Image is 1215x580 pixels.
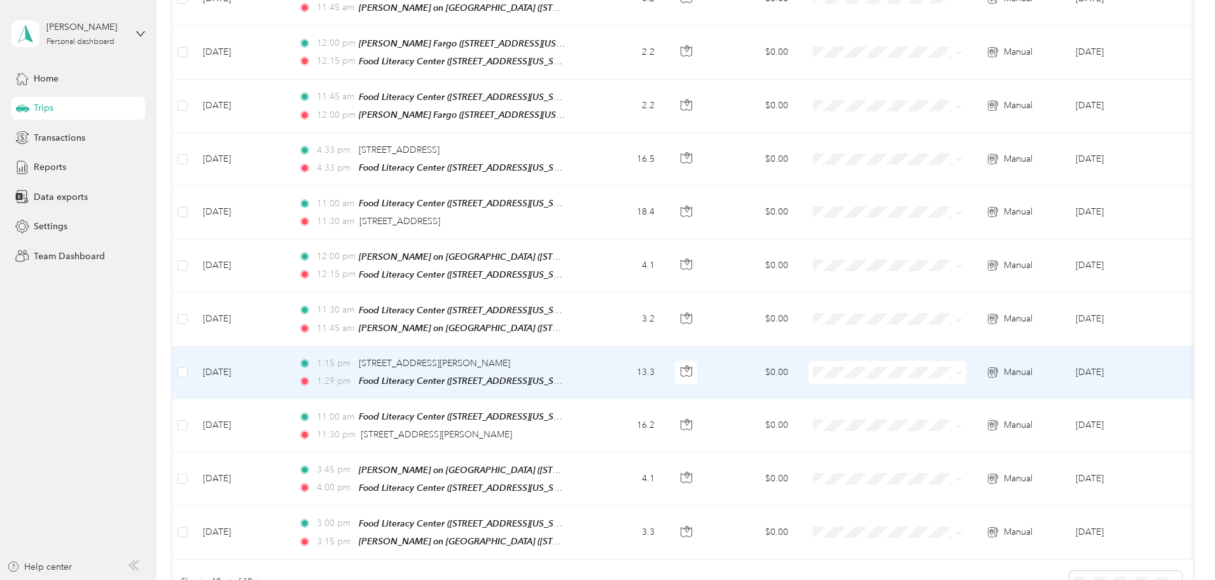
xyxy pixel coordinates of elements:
[317,303,353,317] span: 11:30 am
[1066,133,1181,186] td: Jul 2025
[1004,472,1032,486] span: Manual
[709,239,798,293] td: $0.00
[359,465,667,476] span: [PERSON_NAME] on [GEOGRAPHIC_DATA] ([STREET_ADDRESS][US_STATE])
[359,56,577,67] span: Food Literacy Center ([STREET_ADDRESS][US_STATE])
[359,376,577,386] span: Food Literacy Center ([STREET_ADDRESS][US_STATE])
[193,293,288,346] td: [DATE]
[1066,186,1181,239] td: Jul 2025
[46,38,115,46] div: Personal dashboard
[581,346,665,399] td: 13.3
[1004,365,1032,379] span: Manual
[193,239,288,293] td: [DATE]
[34,160,66,174] span: Reports
[359,305,577,316] span: Food Literacy Center ([STREET_ADDRESS][US_STATE])
[359,483,577,493] span: Food Literacy Center ([STREET_ADDRESS][US_STATE])
[1004,258,1032,272] span: Manual
[359,251,667,262] span: [PERSON_NAME] on [GEOGRAPHIC_DATA] ([STREET_ADDRESS][US_STATE])
[359,411,577,422] span: Food Literacy Center ([STREET_ADDRESS][US_STATE])
[1066,80,1181,133] td: Jul 2025
[34,131,85,145] span: Transactions
[709,453,798,506] td: $0.00
[193,80,288,133] td: [DATE]
[317,410,353,424] span: 11:00 am
[1066,26,1181,80] td: Jul 2025
[7,560,72,574] button: Help center
[317,481,353,495] span: 4:00 pm
[34,250,105,263] span: Team Dashboard
[359,269,577,280] span: Food Literacy Center ([STREET_ADDRESS][US_STATE])
[193,26,288,80] td: [DATE]
[359,38,589,49] span: [PERSON_NAME] Fargo ([STREET_ADDRESS][US_STATE])
[1144,509,1215,580] iframe: Everlance-gr Chat Button Frame
[709,186,798,239] td: $0.00
[1004,418,1032,432] span: Manual
[359,198,577,209] span: Food Literacy Center ([STREET_ADDRESS][US_STATE])
[34,72,59,85] span: Home
[581,26,665,80] td: 2.2
[317,215,354,229] span: 11:30 am
[581,186,665,239] td: 18.4
[359,323,667,334] span: [PERSON_NAME] on [GEOGRAPHIC_DATA] ([STREET_ADDRESS][US_STATE])
[317,463,353,477] span: 3:45 pm
[1004,205,1032,219] span: Manual
[1004,45,1032,59] span: Manual
[317,322,353,336] span: 11:45 am
[46,20,126,34] div: [PERSON_NAME]
[193,399,288,452] td: [DATE]
[193,186,288,239] td: [DATE]
[581,399,665,452] td: 16.2
[193,133,288,186] td: [DATE]
[359,145,440,155] span: [STREET_ADDRESS]
[317,374,353,388] span: 1:29 pm
[361,429,512,440] span: [STREET_ADDRESS][PERSON_NAME]
[317,90,353,104] span: 11:45 am
[317,428,356,442] span: 11:30 pm
[317,197,353,211] span: 11:00 am
[1004,525,1032,539] span: Manual
[581,239,665,293] td: 4.1
[359,358,510,369] span: [STREET_ADDRESS][PERSON_NAME]
[709,506,798,560] td: $0.00
[1066,453,1181,506] td: Jul 2025
[359,92,577,103] span: Food Literacy Center ([STREET_ADDRESS][US_STATE])
[1004,152,1032,166] span: Manual
[359,162,577,173] span: Food Literacy Center ([STREET_ADDRESS][US_STATE])
[317,54,354,68] span: 12:15 pm
[581,506,665,560] td: 3.3
[193,506,288,560] td: [DATE]
[709,80,798,133] td: $0.00
[581,453,665,506] td: 4.1
[709,399,798,452] td: $0.00
[1066,346,1181,399] td: Jul 2025
[317,161,353,175] span: 4:33 pm
[317,357,353,371] span: 1:15 pm
[359,518,577,529] span: Food Literacy Center ([STREET_ADDRESS][US_STATE])
[1066,506,1181,560] td: Jul 2025
[317,250,353,264] span: 12:00 pm
[317,535,353,549] span: 3:15 pm
[34,190,88,204] span: Data exports
[1066,399,1181,452] td: Jul 2025
[317,108,353,122] span: 12:00 pm
[34,220,67,233] span: Settings
[1066,293,1181,346] td: Jul 2025
[359,216,440,227] span: [STREET_ADDRESS]
[581,80,665,133] td: 2.2
[709,26,798,80] td: $0.00
[317,36,353,50] span: 12:00 pm
[317,143,353,157] span: 4:33 pm
[359,3,667,13] span: [PERSON_NAME] on [GEOGRAPHIC_DATA] ([STREET_ADDRESS][US_STATE])
[581,133,665,186] td: 16.5
[317,1,353,15] span: 11:45 am
[1066,239,1181,293] td: Jul 2025
[359,536,667,547] span: [PERSON_NAME] on [GEOGRAPHIC_DATA] ([STREET_ADDRESS][US_STATE])
[193,346,288,399] td: [DATE]
[581,293,665,346] td: 3.2
[1004,99,1032,113] span: Manual
[1004,312,1032,326] span: Manual
[193,453,288,506] td: [DATE]
[34,101,53,115] span: Trips
[709,346,798,399] td: $0.00
[359,110,589,120] span: [PERSON_NAME] Fargo ([STREET_ADDRESS][US_STATE])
